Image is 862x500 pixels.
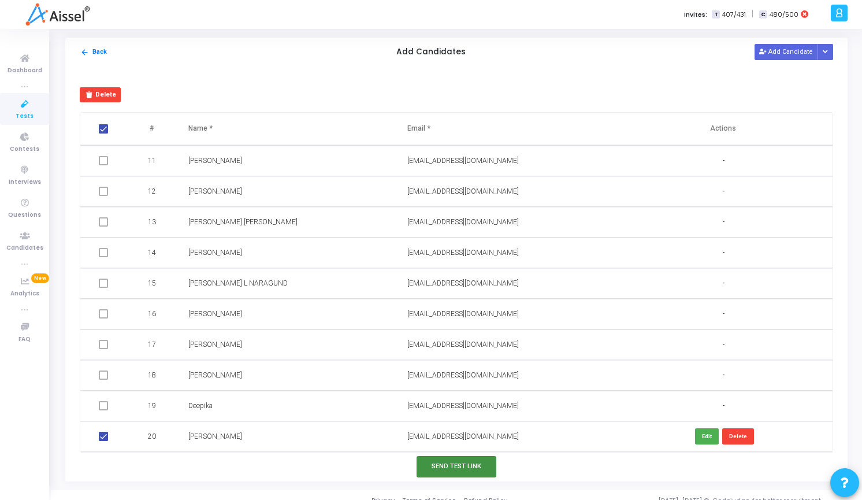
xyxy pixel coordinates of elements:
[18,335,31,345] span: FAQ
[722,187,724,197] span: -
[722,217,724,227] span: -
[148,247,156,258] span: 14
[407,432,519,440] span: [EMAIL_ADDRESS][DOMAIN_NAME]
[417,456,496,477] button: Send Test Link
[396,113,614,145] th: Email *
[129,113,177,145] th: #
[407,371,519,379] span: [EMAIL_ADDRESS][DOMAIN_NAME]
[80,87,121,102] button: Delete
[80,48,89,57] mat-icon: arrow_back
[722,428,754,444] button: Delete
[188,340,242,349] span: [PERSON_NAME]
[10,289,39,299] span: Analytics
[25,3,90,26] img: logo
[10,145,39,154] span: Contests
[148,309,156,319] span: 16
[818,44,834,60] div: Button group with nested dropdown
[755,44,818,60] button: Add Candidate
[407,279,519,287] span: [EMAIL_ADDRESS][DOMAIN_NAME]
[188,432,242,440] span: [PERSON_NAME]
[407,157,519,165] span: [EMAIL_ADDRESS][DOMAIN_NAME]
[407,218,519,226] span: [EMAIL_ADDRESS][DOMAIN_NAME]
[188,218,298,226] span: [PERSON_NAME] [PERSON_NAME]
[148,217,156,227] span: 13
[148,155,156,166] span: 11
[31,273,49,283] span: New
[9,177,41,187] span: Interviews
[614,113,833,145] th: Actions
[188,371,242,379] span: [PERSON_NAME]
[752,8,753,20] span: |
[188,157,242,165] span: [PERSON_NAME]
[148,431,156,442] span: 20
[722,156,724,166] span: -
[407,249,519,257] span: [EMAIL_ADDRESS][DOMAIN_NAME]
[712,10,719,19] span: T
[722,309,724,319] span: -
[80,47,107,58] button: Back
[188,249,242,257] span: [PERSON_NAME]
[188,279,288,287] span: [PERSON_NAME] L NARAGUND
[770,10,798,20] span: 480/500
[684,10,707,20] label: Invites:
[722,279,724,288] span: -
[407,310,519,318] span: [EMAIL_ADDRESS][DOMAIN_NAME]
[722,10,746,20] span: 407/431
[188,310,242,318] span: [PERSON_NAME]
[722,340,724,350] span: -
[695,428,719,444] button: Edit
[148,401,156,411] span: 19
[722,248,724,258] span: -
[759,10,767,19] span: C
[148,278,156,288] span: 15
[396,47,466,57] h5: Add Candidates
[722,401,724,411] span: -
[8,66,42,76] span: Dashboard
[148,370,156,380] span: 18
[148,186,156,197] span: 12
[188,187,242,195] span: [PERSON_NAME]
[407,187,519,195] span: [EMAIL_ADDRESS][DOMAIN_NAME]
[407,402,519,410] span: [EMAIL_ADDRESS][DOMAIN_NAME]
[722,371,724,380] span: -
[8,210,41,220] span: Questions
[16,112,34,121] span: Tests
[6,243,43,253] span: Candidates
[177,113,395,145] th: Name *
[148,339,156,350] span: 17
[407,340,519,349] span: [EMAIL_ADDRESS][DOMAIN_NAME]
[188,402,213,410] span: Deepika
